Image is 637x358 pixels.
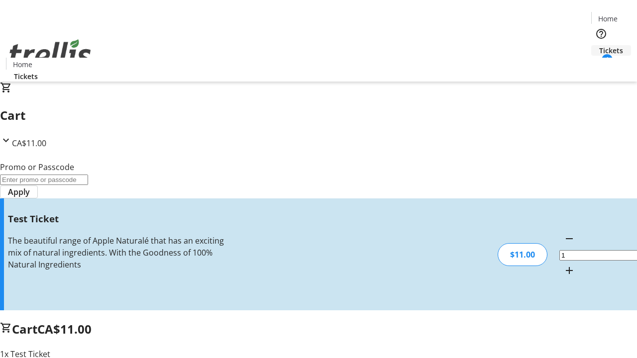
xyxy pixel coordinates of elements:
button: Decrement by one [559,229,579,249]
span: Apply [8,186,30,198]
a: Tickets [6,71,46,82]
span: Home [13,59,32,70]
a: Home [592,13,624,24]
h3: Test Ticket [8,212,225,226]
span: Tickets [599,45,623,56]
span: CA$11.00 [12,138,46,149]
button: Cart [591,56,611,76]
div: The beautiful range of Apple Naturalé that has an exciting mix of natural ingredients. With the G... [8,235,225,270]
div: $11.00 [498,243,547,266]
button: Help [591,24,611,44]
button: Increment by one [559,261,579,280]
span: Home [598,13,618,24]
span: CA$11.00 [37,321,92,337]
span: Tickets [14,71,38,82]
img: Orient E2E Organization HbR5I4aET0's Logo [6,28,95,78]
a: Tickets [591,45,631,56]
a: Home [6,59,38,70]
